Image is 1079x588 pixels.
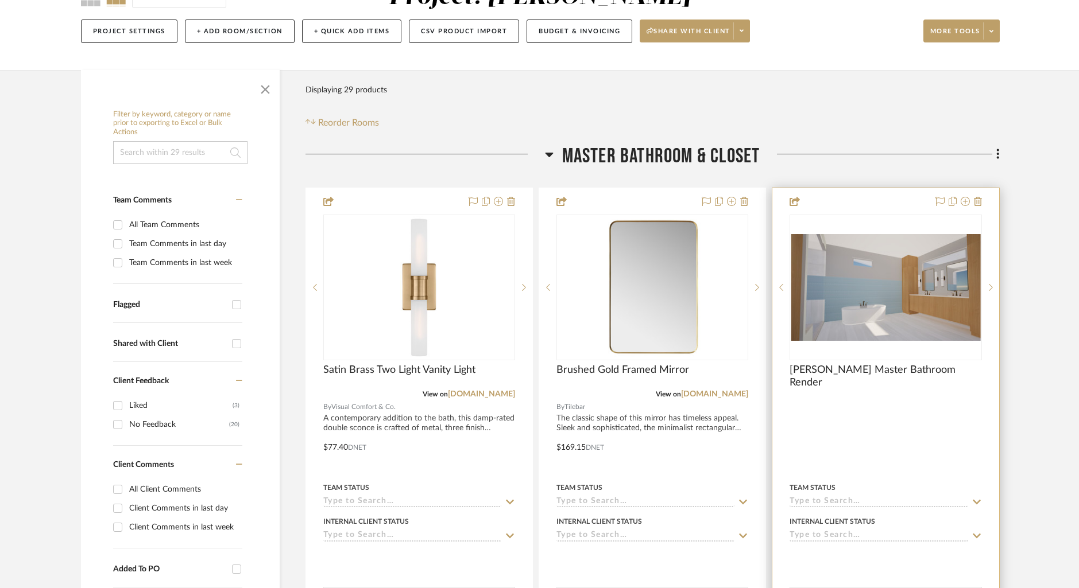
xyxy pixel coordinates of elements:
img: Nelson Master Bathroom Render [791,234,980,341]
input: Type to Search… [790,531,968,542]
div: Added To PO [113,564,226,574]
div: (3) [233,396,239,415]
button: Reorder Rooms [305,116,380,130]
div: Internal Client Status [556,516,642,527]
a: [DOMAIN_NAME] [448,390,515,398]
img: Satin Brass Two Light Vanity Light [347,216,491,359]
button: More tools [923,20,1000,42]
div: Displaying 29 products [305,79,387,102]
div: All Team Comments [129,216,239,234]
div: No Feedback [129,415,229,434]
span: Client Comments [113,461,174,469]
div: 0 [790,215,981,360]
div: Internal Client Status [323,516,409,527]
div: Client Comments in last day [129,499,239,517]
div: Client Comments in last week [129,518,239,536]
span: By [556,402,564,412]
input: Type to Search… [556,497,734,508]
div: Team Status [790,482,836,493]
span: Brushed Gold Framed Mirror [556,364,689,376]
img: Brushed Gold Framed Mirror [598,216,707,359]
button: + Add Room/Section [185,20,295,43]
div: Team Comments in last day [129,235,239,253]
div: Team Comments in last week [129,254,239,272]
input: Search within 29 results [113,141,247,164]
span: Tilebar [564,402,585,412]
span: Client Feedback [113,377,169,385]
input: Type to Search… [790,497,968,508]
button: CSV Product Import [409,20,519,43]
span: Team Comments [113,196,172,204]
span: Share with client [647,27,730,44]
input: Type to Search… [556,531,734,542]
div: Team Status [323,482,369,493]
span: Master Bathroom & Closet [562,144,760,169]
button: Close [254,76,277,99]
button: Share with client [640,20,750,42]
span: More tools [930,27,980,44]
input: Type to Search… [323,531,501,542]
div: 0 [557,215,748,360]
span: Reorder Rooms [318,116,379,130]
span: Visual Comfort & Co. [331,402,396,412]
div: Shared with Client [113,339,226,349]
span: View on [656,391,681,398]
button: Budget & Invoicing [527,20,632,43]
div: (20) [229,415,239,434]
span: Satin Brass Two Light Vanity Light [323,364,475,376]
div: Internal Client Status [790,516,875,527]
h6: Filter by keyword, category or name prior to exporting to Excel or Bulk Actions [113,110,247,137]
div: Liked [129,396,233,415]
span: [PERSON_NAME] Master Bathroom Render [790,364,981,389]
input: Type to Search… [323,497,501,508]
div: Team Status [556,482,602,493]
div: Flagged [113,300,226,310]
button: + Quick Add Items [302,20,402,43]
span: By [323,402,331,412]
div: All Client Comments [129,480,239,499]
span: View on [423,391,448,398]
a: [DOMAIN_NAME] [681,390,748,398]
button: Project Settings [81,20,177,43]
